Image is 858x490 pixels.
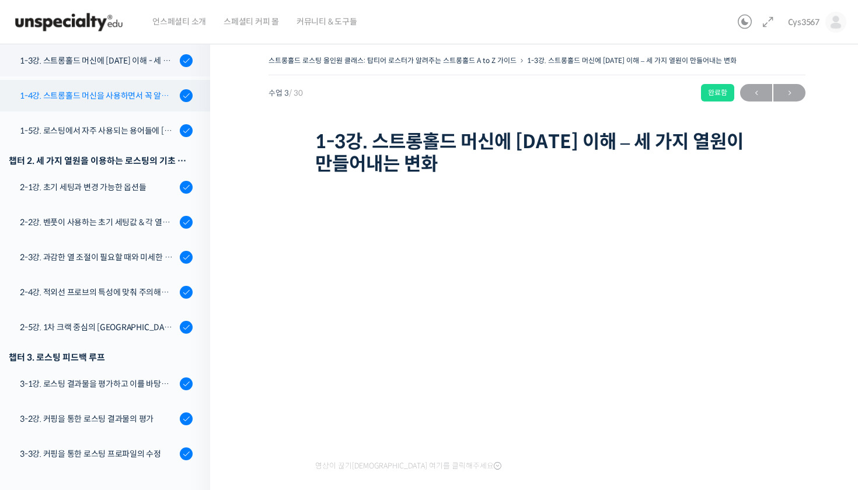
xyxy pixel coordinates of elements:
span: / 30 [289,88,303,98]
a: 설정 [151,370,224,399]
div: 챕터 3. 로스팅 피드백 루프 [9,349,193,365]
span: Cys3567 [788,17,819,27]
span: 홈 [37,387,44,397]
a: 1-3강. 스트롱홀드 머신에 [DATE] 이해 – 세 가지 열원이 만들어내는 변화 [527,56,737,65]
span: 설정 [180,387,194,397]
span: → [773,85,805,101]
div: 2-1강. 초기 세팅과 변경 가능한 옵션들 [20,181,176,194]
a: 다음→ [773,84,805,101]
div: 완료함 [701,84,734,101]
div: 2-5강. 1차 크랙 중심의 [GEOGRAPHIC_DATA]에 관하여 [20,321,176,334]
div: 챕터 2. 세 가지 열원을 이용하는 로스팅의 기초 설계 [9,153,193,169]
div: 1-3강. 스트롱홀드 머신에 [DATE] 이해 - 세 가지 열원이 만들어내는 변화 [20,54,176,67]
div: 3-1강. 로스팅 결과물을 평가하고 이를 바탕으로 프로파일을 설계하는 방법 [20,377,176,390]
div: 2-2강. 벤풋이 사용하는 초기 세팅값 & 각 열원이 하는 역할 [20,216,176,229]
a: 스트롱홀드 로스팅 올인원 클래스: 탑티어 로스터가 알려주는 스트롱홀드 A to Z 가이드 [268,56,517,65]
a: 홈 [4,370,77,399]
h1: 1-3강. 스트롱홀드 머신에 [DATE] 이해 – 세 가지 열원이 만들어내는 변화 [315,131,759,176]
div: 2-3강. 과감한 열 조절이 필요할 때와 미세한 열 조절이 필요할 때 [20,251,176,264]
span: 수업 3 [268,89,303,97]
a: 대화 [77,370,151,399]
span: 대화 [107,388,121,397]
span: ← [740,85,772,101]
div: 3-3강. 커핑을 통한 로스팅 프로파일의 수정 [20,447,176,460]
div: 3-2강. 커핑을 통한 로스팅 결과물의 평가 [20,412,176,425]
div: 2-4강. 적외선 프로브의 특성에 맞춰 주의해야 할 점들 [20,286,176,299]
div: 1-4강. 스트롱홀드 머신을 사용하면서 꼭 알고 있어야 할 유의사항 [20,89,176,102]
span: 영상이 끊기[DEMOGRAPHIC_DATA] 여기를 클릭해주세요 [315,461,501,471]
a: ←이전 [740,84,772,101]
div: 1-5강. 로스팅에서 자주 사용되는 용어들에 [DATE] 이해 [20,124,176,137]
